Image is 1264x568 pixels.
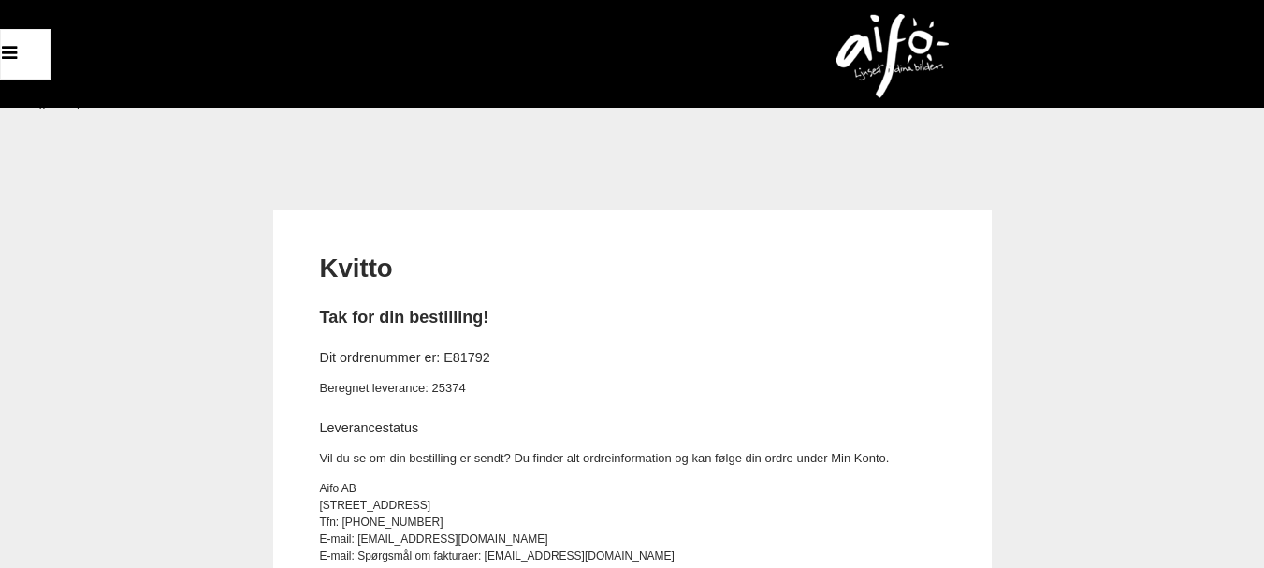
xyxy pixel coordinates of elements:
[320,348,945,367] h4: Dit ordrenummer er: E81792
[320,418,945,437] h4: Leverancestatus
[320,514,945,531] div: Tfn: [PHONE_NUMBER]
[836,14,949,98] img: logo.png
[320,449,945,469] p: Vil du se om din bestilling er sendt? Du finder alt ordreinformation og kan følge din ordre under...
[320,306,945,329] h2: Tak for din bestilling!
[320,480,945,497] div: Aifo AB
[320,379,945,399] p: Beregnet leverance: 25374
[320,547,945,564] div: E-mail: Spørgsmål om fakturaer: [EMAIL_ADDRESS][DOMAIN_NAME]
[320,531,945,547] div: E-mail: [EMAIL_ADDRESS][DOMAIN_NAME]
[320,251,945,287] h1: Kvitto
[320,497,945,514] div: [STREET_ADDRESS]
